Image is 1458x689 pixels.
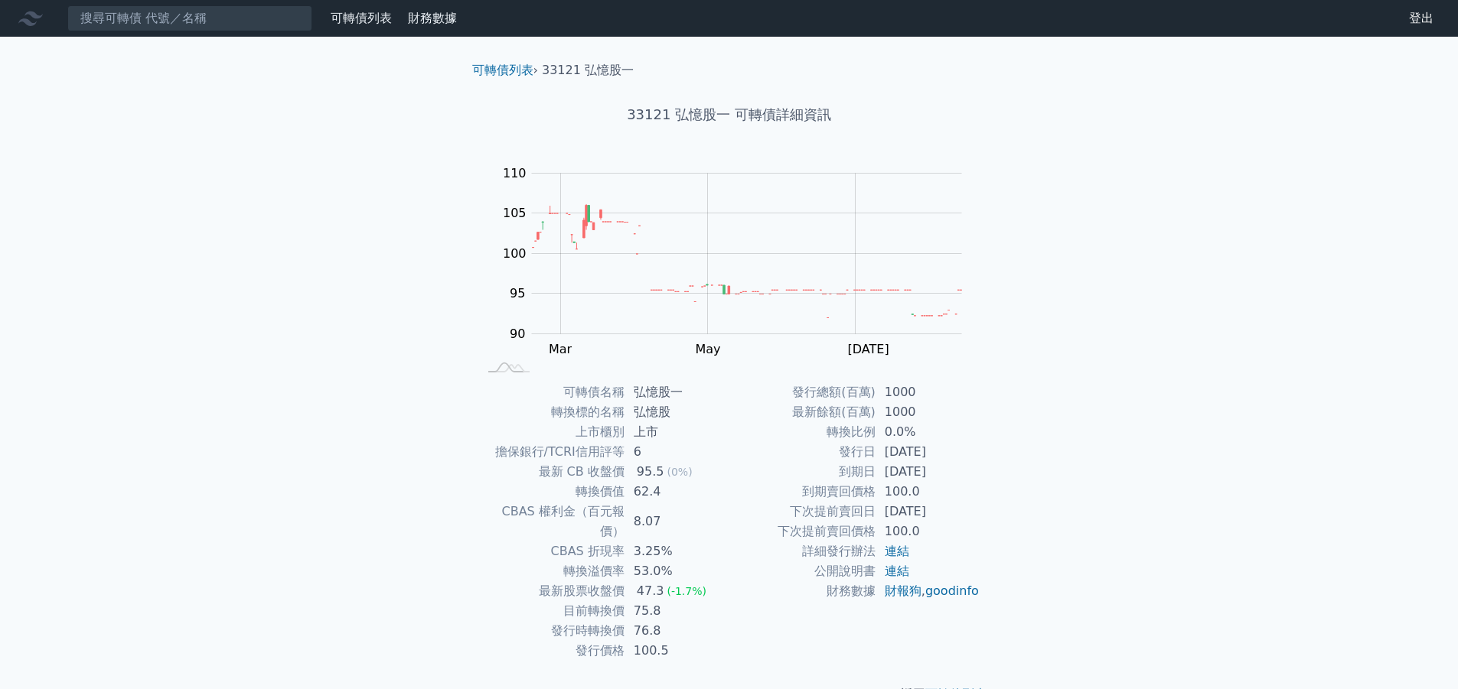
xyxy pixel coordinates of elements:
tspan: [DATE] [848,342,889,356]
td: 1000 [876,402,980,422]
h1: 33121 弘憶股一 可轉債詳細資訊 [460,104,999,125]
td: 財務數據 [729,581,876,601]
a: 財務數據 [408,11,457,25]
li: 33121 弘憶股一 [542,61,634,80]
td: 62.4 [625,482,729,502]
td: 可轉債名稱 [478,382,625,402]
td: 100.0 [876,522,980,541]
a: 可轉債列表 [472,63,533,77]
g: Chart [495,166,985,356]
td: 下次提前賣回日 [729,502,876,522]
td: 弘憶股一 [625,382,729,402]
li: › [472,61,538,80]
td: 轉換標的名稱 [478,402,625,422]
td: [DATE] [876,502,980,522]
td: 75.8 [625,601,729,621]
a: 財報狗 [885,583,921,598]
td: 0.0% [876,422,980,442]
td: 轉換溢價率 [478,561,625,581]
td: 3.25% [625,541,729,561]
input: 搜尋可轉債 代號／名稱 [67,5,312,31]
td: 最新 CB 收盤價 [478,462,625,482]
td: CBAS 權利金（百元報價） [478,502,625,541]
td: 發行日 [729,442,876,462]
td: [DATE] [876,442,980,462]
span: (-1.7%) [667,585,706,597]
td: 1000 [876,382,980,402]
td: 到期日 [729,462,876,482]
td: 76.8 [625,621,729,641]
tspan: 110 [503,166,527,180]
tspan: 95 [510,286,525,301]
td: 100.5 [625,641,729,661]
div: 47.3 [634,581,667,601]
span: (0%) [667,466,692,478]
td: 發行時轉換價 [478,621,625,641]
tspan: May [695,342,720,356]
tspan: 105 [503,206,527,220]
td: 公開說明書 [729,561,876,581]
td: , [876,581,980,601]
a: 登出 [1397,6,1446,31]
td: 發行價格 [478,641,625,661]
td: 上市櫃別 [478,422,625,442]
td: 上市 [625,422,729,442]
td: 到期賣回價格 [729,482,876,502]
td: 擔保銀行/TCRI信用評等 [478,442,625,462]
div: 95.5 [634,462,667,482]
td: 轉換比例 [729,422,876,442]
td: [DATE] [876,462,980,482]
td: 100.0 [876,482,980,502]
a: 連結 [885,564,909,578]
td: CBAS 折現率 [478,541,625,561]
td: 發行總額(百萬) [729,382,876,402]
td: 詳細發行辦法 [729,541,876,561]
td: 下次提前賣回價格 [729,522,876,541]
a: 連結 [885,544,909,558]
tspan: 90 [510,327,525,341]
td: 轉換價值 [478,482,625,502]
a: goodinfo [925,583,979,598]
a: 可轉債列表 [331,11,392,25]
td: 6 [625,442,729,462]
td: 8.07 [625,502,729,541]
td: 弘憶股 [625,402,729,422]
tspan: 100 [503,246,527,261]
td: 目前轉換價 [478,601,625,621]
tspan: Mar [549,342,572,356]
td: 53.0% [625,561,729,581]
td: 最新股票收盤價 [478,581,625,601]
td: 最新餘額(百萬) [729,402,876,422]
